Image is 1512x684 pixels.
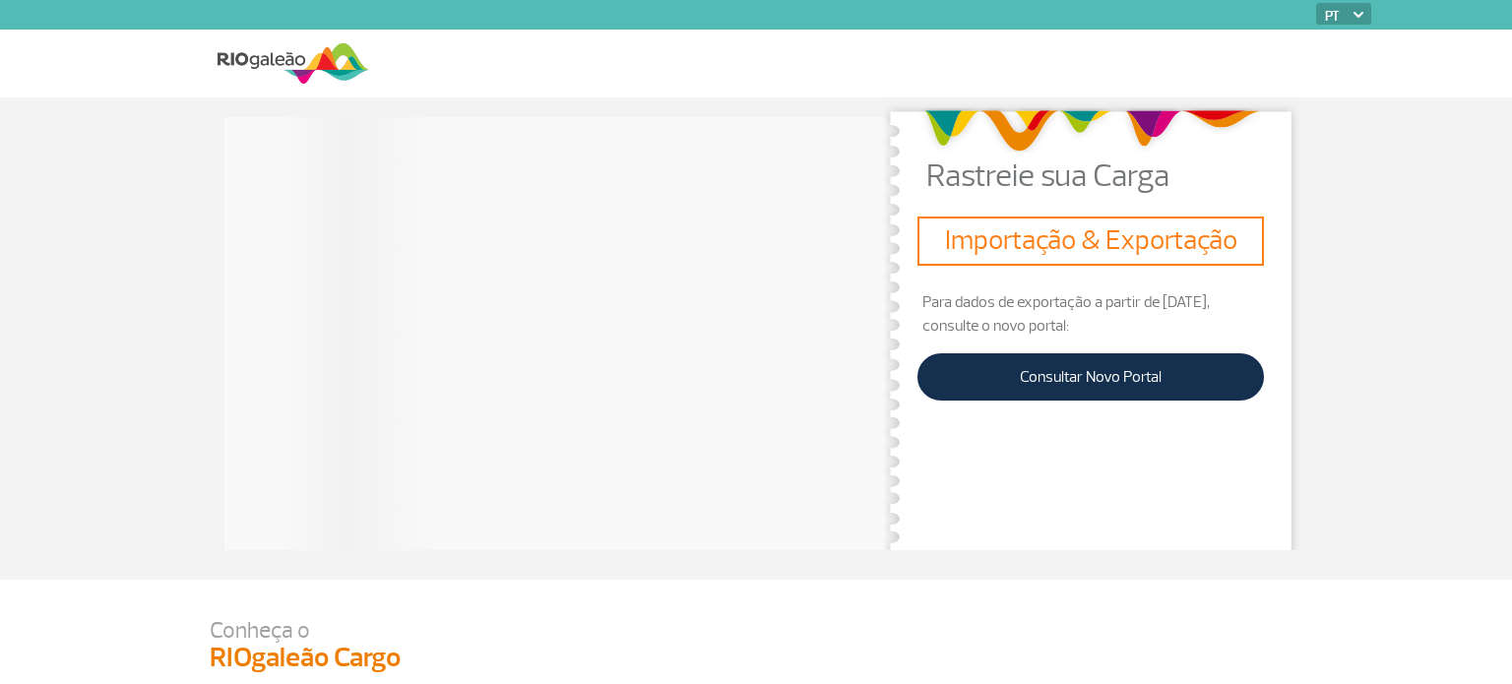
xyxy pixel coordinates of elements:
[917,290,1265,338] p: Para dados de exportação a partir de [DATE], consulte o novo portal:
[210,619,1302,642] p: Conheça o
[210,642,1302,675] h3: RIOgaleão Cargo
[916,100,1266,160] img: grafismo
[926,160,1302,192] p: Rastreie sua Carga
[917,353,1265,401] a: Consultar Novo Portal
[925,224,1257,258] h3: Importação & Exportação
